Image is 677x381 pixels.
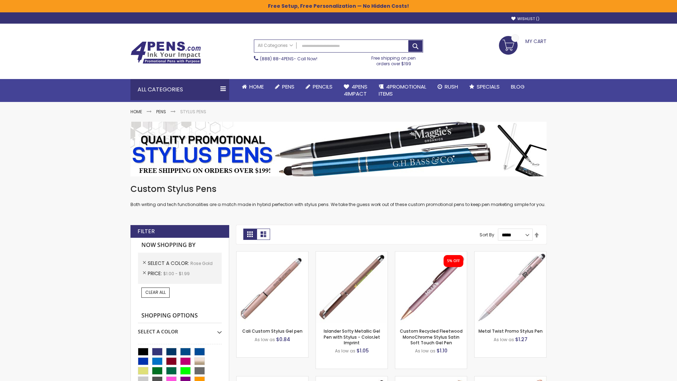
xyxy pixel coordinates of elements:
[437,347,447,354] span: $1.10
[445,83,458,90] span: Rush
[243,229,257,240] strong: Grid
[269,79,300,95] a: Pens
[282,83,294,90] span: Pens
[511,83,525,90] span: Blog
[190,260,213,266] span: Rose Gold
[415,348,435,354] span: As low as
[138,238,222,253] strong: Now Shopping by
[148,270,163,277] span: Price
[316,252,388,323] img: Islander Softy Metallic Gel Pen with Stylus - ColorJet Imprint-Rose Gold
[356,347,369,354] span: $1.05
[255,337,275,343] span: As low as
[395,252,467,323] img: Custom Recycled Fleetwood MonoChrome Stylus Satin Soft Touch Gel Pen-Rose Gold
[276,336,290,343] span: $0.84
[338,79,373,102] a: 4Pens4impact
[260,56,317,62] span: - Call Now!
[505,79,530,95] a: Blog
[130,183,547,195] h1: Custom Stylus Pens
[130,109,142,115] a: Home
[477,83,500,90] span: Specials
[242,328,303,334] a: Cali Custom Stylus Gel pen
[130,79,229,100] div: All Categories
[364,53,423,67] div: Free shipping on pen orders over $199
[130,41,201,64] img: 4Pens Custom Pens and Promotional Products
[156,109,166,115] a: Pens
[138,308,222,323] strong: Shopping Options
[395,251,467,257] a: Custom Recycled Fleetwood MonoChrome Stylus Satin Soft Touch Gel Pen-Rose Gold
[515,336,527,343] span: $1.27
[145,289,166,295] span: Clear All
[148,260,190,267] span: Select A Color
[478,328,543,334] a: Metal Twist Promo Stylus Pen
[260,56,294,62] a: (888) 88-4PENS
[475,251,546,257] a: Metal Twist Promo Stylus Pen-Rose gold
[475,252,546,323] img: Metal Twist Promo Stylus Pen-Rose gold
[130,122,547,176] img: Stylus Pens
[138,323,222,335] div: Select A Color
[300,79,338,95] a: Pencils
[141,288,170,297] a: Clear All
[316,251,388,257] a: Islander Softy Metallic Gel Pen with Stylus - ColorJet Imprint-Rose Gold
[480,232,494,238] label: Sort By
[236,79,269,95] a: Home
[511,16,539,22] a: Wishlist
[313,83,333,90] span: Pencils
[237,251,308,257] a: Cali Custom Stylus Gel pen-Rose Gold
[464,79,505,95] a: Specials
[324,328,380,345] a: Islander Softy Metallic Gel Pen with Stylus - ColorJet Imprint
[258,43,293,48] span: All Categories
[373,79,432,102] a: 4PROMOTIONALITEMS
[237,252,308,323] img: Cali Custom Stylus Gel pen-Rose Gold
[138,228,155,235] strong: Filter
[130,183,547,208] div: Both writing and tech functionalities are a match made in hybrid perfection with stylus pens. We ...
[254,40,297,52] a: All Categories
[180,109,206,115] strong: Stylus Pens
[494,337,514,343] span: As low as
[400,328,463,345] a: Custom Recycled Fleetwood MonoChrome Stylus Satin Soft Touch Gel Pen
[447,259,460,264] div: 5% OFF
[432,79,464,95] a: Rush
[163,271,190,277] span: $1.00 - $1.99
[344,83,367,97] span: 4Pens 4impact
[249,83,264,90] span: Home
[335,348,355,354] span: As low as
[379,83,426,97] span: 4PROMOTIONAL ITEMS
